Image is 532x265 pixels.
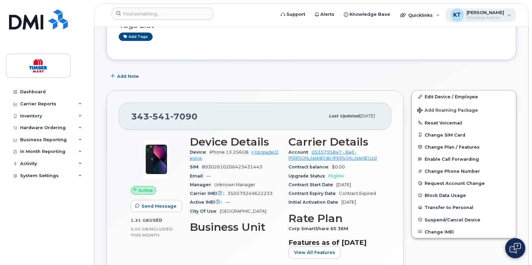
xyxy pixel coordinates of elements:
[214,182,255,187] span: Unknown Manager
[149,111,170,121] span: 541
[412,201,516,213] button: Transfer to Personal
[310,8,339,21] a: Alerts
[190,150,209,155] span: Device
[136,139,176,179] img: image20231002-3703462-1ig824h.jpeg
[190,136,280,148] h3: Device Details
[131,227,149,231] span: 5.00 GB
[190,200,225,205] span: Active IMEI
[209,150,249,155] span: iPhone 13 256GB
[412,153,516,165] button: Enable Call Forwarding
[360,113,375,118] span: [DATE]
[149,218,163,223] span: used
[288,173,328,178] span: Upgrade Status
[336,182,351,187] span: [DATE]
[339,8,395,21] a: Knowledge Base
[412,214,516,226] button: Suspend/Cancel Device
[117,73,139,79] span: Add Note
[227,191,273,196] span: 350579249622233
[288,191,339,196] span: Contract Expiry Date
[288,238,379,247] h3: Features as of [DATE]
[190,173,206,178] span: Email
[288,212,379,224] h3: Rate Plan
[288,182,336,187] span: Contract Start Date
[288,200,341,205] span: Initial Activation Date
[131,111,198,121] span: 343
[412,141,516,153] button: Change Plan / Features
[425,217,480,222] span: Suspend/Cancel Device
[412,91,516,103] a: Edit Device / Employee
[412,165,516,177] button: Change Phone Number
[446,8,516,22] div: Karen Thompson
[467,15,504,20] span: Wireless Admin
[190,221,280,233] h3: Business Unit
[220,209,266,214] span: [GEOGRAPHIC_DATA]
[412,189,516,201] button: Block Data Usage
[131,200,182,212] button: Send Message
[190,182,214,187] span: Manager
[131,218,149,223] span: 1.31 GB
[320,11,334,18] span: Alerts
[288,150,377,161] a: 0535795847 - Bell - [PERSON_NAME]-Br [PERSON_NAME] Ltd
[395,8,444,22] div: Quicklinks
[276,8,310,21] a: Support
[510,243,521,254] img: Open chat
[288,150,312,155] span: Account
[412,117,516,129] button: Reset Voicemail
[112,8,213,20] input: Find something...
[131,226,173,237] span: included this month
[225,200,230,205] span: —
[332,164,345,169] span: $0.00
[328,173,344,178] span: Eligible
[190,164,202,169] span: SIM
[425,144,480,149] span: Change Plan / Features
[412,103,516,117] button: Add Roaming Package
[142,203,176,209] span: Send Message
[288,136,379,148] h3: Carrier Details
[190,209,220,214] span: City Of Use
[206,173,211,178] span: —
[339,191,376,196] span: Contract Expired
[170,111,198,121] span: 7090
[190,191,227,196] span: Carrier IMEI
[412,226,516,238] button: Change IMEI
[350,11,390,18] span: Knowledge Base
[412,177,516,189] button: Request Account Change
[329,113,360,118] span: Last updated
[119,33,153,41] a: Add tags
[288,247,341,259] button: View All Features
[202,164,262,169] span: 89302610206423431443
[139,187,153,194] span: Active
[294,249,335,256] span: View All Features
[286,11,305,18] span: Support
[467,10,504,15] span: [PERSON_NAME]
[408,12,433,18] span: Quicklinks
[453,11,461,19] span: KT
[119,21,504,30] h3: Tags List
[417,108,478,114] span: Add Roaming Package
[425,157,479,162] span: Enable Call Forwarding
[412,129,516,141] button: Change SIM Card
[288,164,332,169] span: Contract balance
[106,70,145,82] button: Add Note
[341,200,356,205] span: [DATE]
[288,226,352,231] span: Corp SmartShare 65 36M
